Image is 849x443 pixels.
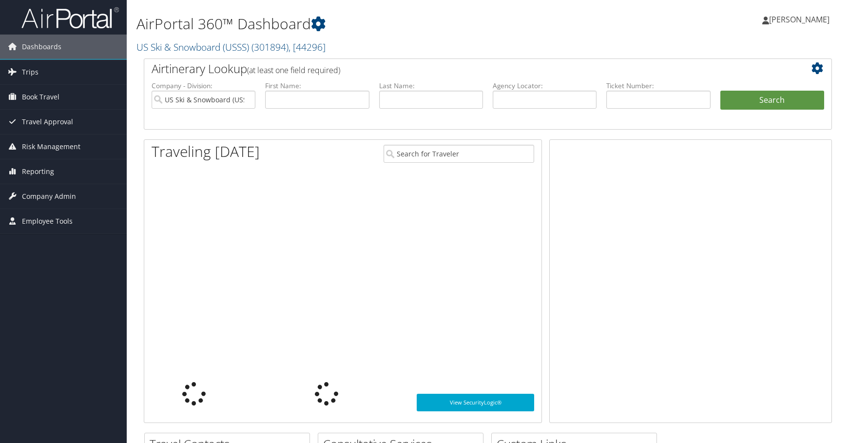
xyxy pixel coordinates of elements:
[247,65,340,76] span: (at least one field required)
[251,40,289,54] span: ( 301894 )
[22,85,59,109] span: Book Travel
[493,81,597,91] label: Agency Locator:
[22,60,39,84] span: Trips
[22,110,73,134] span: Travel Approval
[152,141,260,162] h1: Traveling [DATE]
[22,35,61,59] span: Dashboards
[22,159,54,184] span: Reporting
[289,40,326,54] span: , [ 44296 ]
[379,81,483,91] label: Last Name:
[769,14,830,25] span: [PERSON_NAME]
[136,14,605,34] h1: AirPortal 360™ Dashboard
[21,6,119,29] img: airportal-logo.png
[762,5,839,34] a: [PERSON_NAME]
[22,209,73,233] span: Employee Tools
[22,135,80,159] span: Risk Management
[265,81,369,91] label: First Name:
[152,81,255,91] label: Company - Division:
[720,91,824,110] button: Search
[384,145,535,163] input: Search for Traveler
[417,394,535,411] a: View SecurityLogic®
[22,184,76,209] span: Company Admin
[136,40,326,54] a: US Ski & Snowboard (USSS)
[152,60,767,77] h2: Airtinerary Lookup
[606,81,710,91] label: Ticket Number:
